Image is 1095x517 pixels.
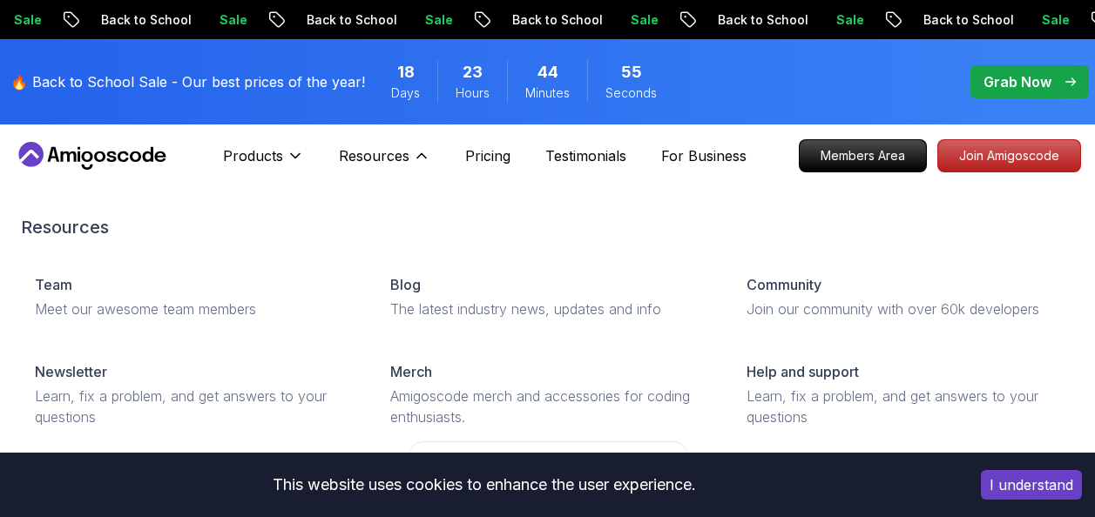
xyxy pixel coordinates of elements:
[339,145,409,166] p: Resources
[605,84,657,102] span: Seconds
[938,140,1080,171] p: Join Amigoscode
[35,299,348,319] p: Meet our awesome team members
[397,60,415,84] span: 18 Days
[293,11,411,29] p: Back to School
[206,11,261,29] p: Sale
[545,145,626,166] a: Testimonials
[456,84,490,102] span: Hours
[376,347,718,441] a: MerchAmigoscode merch and accessories for coding enthusiasts.
[376,260,718,333] a: BlogThe latest industry news, updates and info
[390,274,421,295] p: Blog
[799,139,927,172] a: Members Area
[223,145,304,180] button: Products
[463,60,483,84] span: 23 Hours
[747,361,859,382] p: Help and support
[733,347,1074,441] a: Help and supportLearn, fix a problem, and get answers to your questions
[983,71,1051,92] p: Grab Now
[390,386,704,427] p: Amigoscode merch and accessories for coding enthusiasts.
[981,470,1082,500] button: Accept cookies
[1028,11,1084,29] p: Sale
[733,260,1074,333] a: CommunityJoin our community with over 60k developers
[747,274,821,295] p: Community
[13,466,955,504] div: This website uses cookies to enhance the user experience.
[909,11,1028,29] p: Back to School
[390,299,704,319] p: The latest industry news, updates and info
[35,274,72,295] p: Team
[21,347,362,441] a: NewsletterLearn, fix a problem, and get answers to your questions
[617,11,673,29] p: Sale
[391,84,420,102] span: Days
[339,145,430,180] button: Resources
[747,386,1060,427] p: Learn, fix a problem, and get answers to your questions
[525,84,570,102] span: Minutes
[411,11,467,29] p: Sale
[10,71,365,92] p: 🔥 Back to School Sale - Our best prices of the year!
[800,140,926,171] p: Members Area
[537,60,558,84] span: 44 Minutes
[465,145,510,166] a: Pricing
[87,11,206,29] p: Back to School
[747,299,1060,319] p: Join our community with over 60k developers
[498,11,617,29] p: Back to School
[704,11,822,29] p: Back to School
[223,145,283,166] p: Products
[822,11,878,29] p: Sale
[21,260,362,333] a: TeamMeet our awesome team members
[937,139,1081,172] a: Join Amigoscode
[621,60,642,84] span: 55 Seconds
[35,361,107,382] p: Newsletter
[21,215,1074,239] h2: Resources
[35,386,348,427] p: Learn, fix a problem, and get answers to your questions
[390,361,432,382] p: Merch
[661,145,747,166] a: For Business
